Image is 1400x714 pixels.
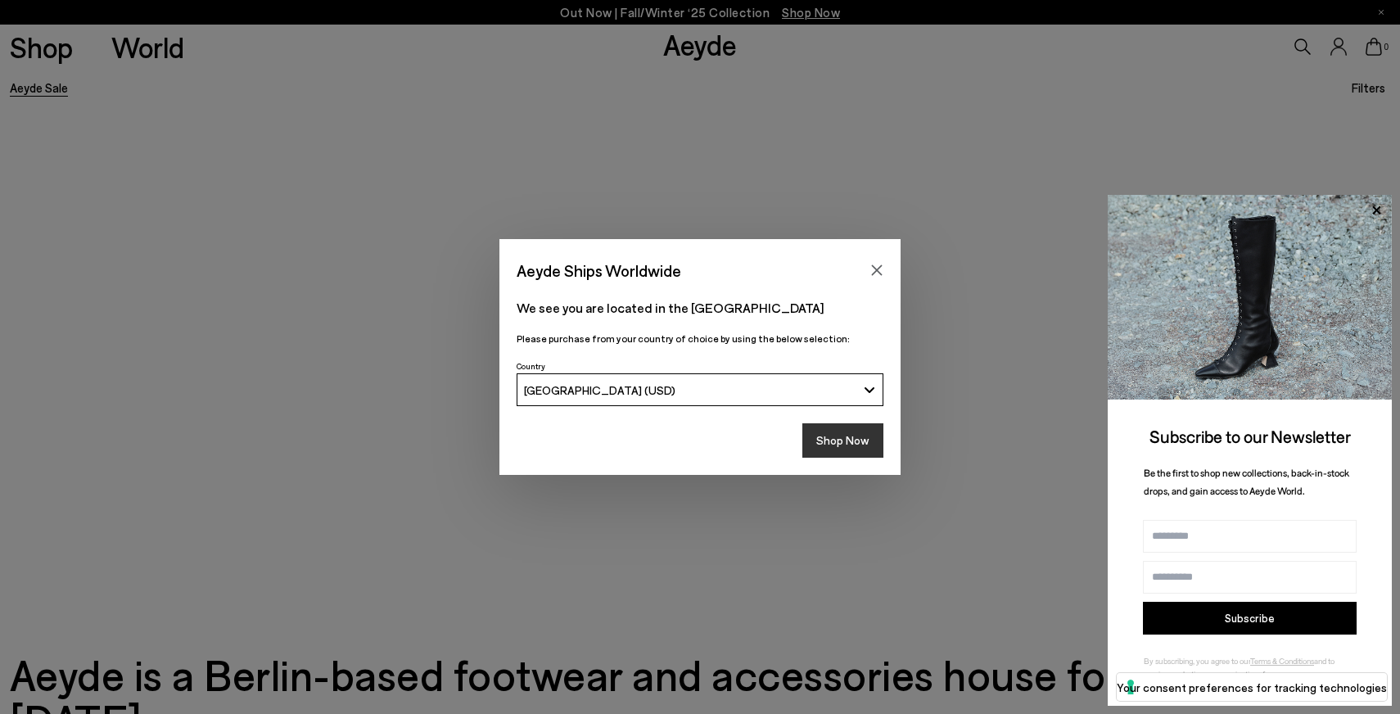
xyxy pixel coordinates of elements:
a: Terms & Conditions [1250,656,1314,666]
span: Aeyde Ships Worldwide [517,256,681,285]
span: By subscribing, you agree to our [1144,656,1250,666]
p: We see you are located in the [GEOGRAPHIC_DATA] [517,298,883,318]
p: Please purchase from your country of choice by using the below selection: [517,331,883,346]
button: Your consent preferences for tracking technologies [1117,673,1387,701]
span: Be the first to shop new collections, back-in-stock drops, and gain access to Aeyde World. [1144,467,1349,497]
img: 2a6287a1333c9a56320fd6e7b3c4a9a9.jpg [1108,195,1392,400]
span: Subscribe to our Newsletter [1149,426,1351,446]
span: Country [517,361,545,371]
button: Subscribe [1143,602,1357,635]
span: [GEOGRAPHIC_DATA] (USD) [524,383,675,397]
button: Close [865,258,889,282]
button: Shop Now [802,423,883,458]
label: Your consent preferences for tracking technologies [1117,679,1387,696]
